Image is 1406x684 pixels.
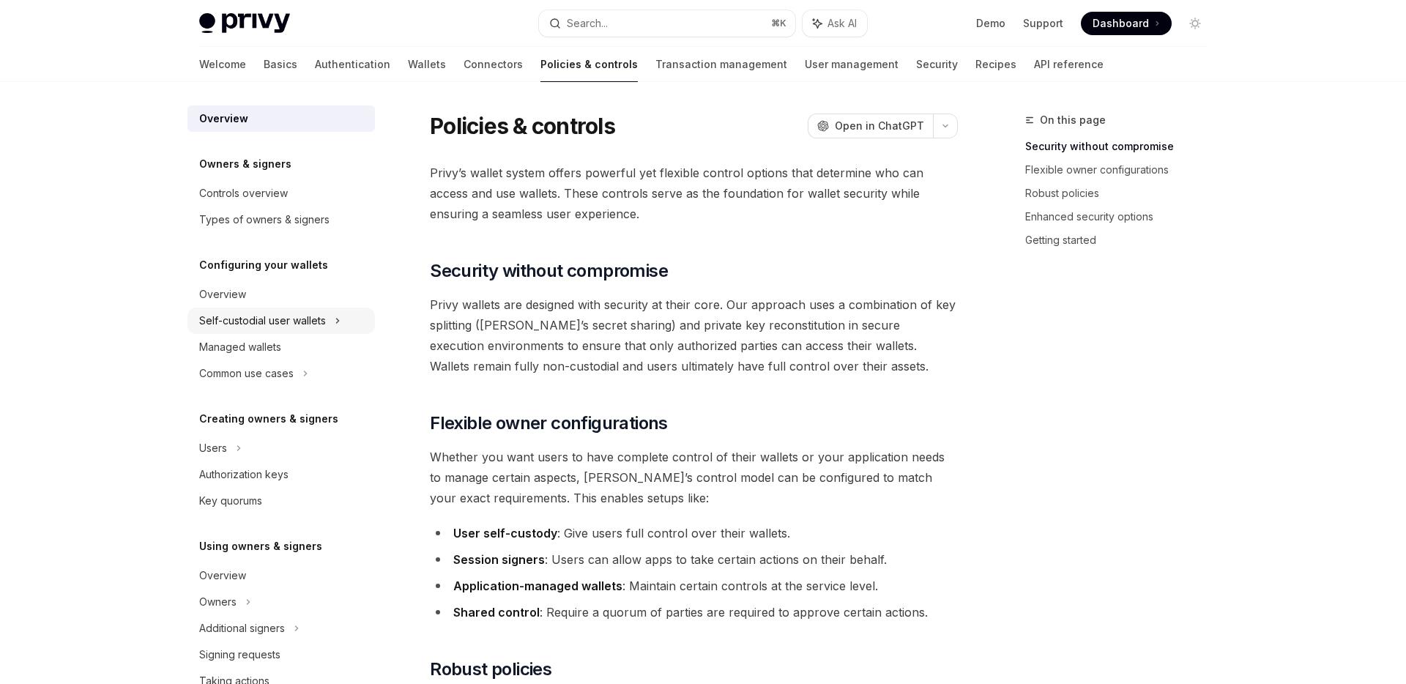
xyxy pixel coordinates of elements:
a: User management [805,47,899,82]
a: Wallets [408,47,446,82]
strong: Application-managed wallets [453,579,622,593]
span: Flexible owner configurations [430,412,668,435]
div: Additional signers [199,620,285,637]
span: Whether you want users to have complete control of their wallets or your application needs to man... [430,447,958,508]
a: Signing requests [187,642,375,668]
li: : Give users full control over their wallets. [430,523,958,543]
img: light logo [199,13,290,34]
span: On this page [1040,111,1106,129]
button: Open in ChatGPT [808,114,933,138]
a: Support [1023,16,1063,31]
button: Search...⌘K [539,10,795,37]
li: : Users can allow apps to take certain actions on their behalf. [430,549,958,570]
a: Authorization keys [187,461,375,488]
span: Robust policies [430,658,551,681]
h5: Configuring your wallets [199,256,328,274]
button: Toggle dark mode [1183,12,1207,35]
div: Managed wallets [199,338,281,356]
a: Welcome [199,47,246,82]
a: Overview [187,562,375,589]
a: Basics [264,47,297,82]
a: Transaction management [655,47,787,82]
a: Managed wallets [187,334,375,360]
div: Authorization keys [199,466,289,483]
a: Security [916,47,958,82]
div: Search... [567,15,608,32]
a: Demo [976,16,1005,31]
span: Privy wallets are designed with security at their core. Our approach uses a combination of key sp... [430,294,958,376]
a: Key quorums [187,488,375,514]
li: : Require a quorum of parties are required to approve certain actions. [430,602,958,622]
span: ⌘ K [771,18,786,29]
a: Enhanced security options [1025,205,1219,228]
strong: User self-custody [453,526,557,540]
div: Owners [199,593,237,611]
div: Users [199,439,227,457]
a: Policies & controls [540,47,638,82]
button: Ask AI [803,10,867,37]
div: Signing requests [199,646,280,663]
a: Overview [187,281,375,308]
div: Controls overview [199,185,288,202]
a: Dashboard [1081,12,1172,35]
a: Authentication [315,47,390,82]
a: Flexible owner configurations [1025,158,1219,182]
a: Getting started [1025,228,1219,252]
span: Privy’s wallet system offers powerful yet flexible control options that determine who can access ... [430,163,958,224]
span: Open in ChatGPT [835,119,924,133]
span: Ask AI [827,16,857,31]
h5: Creating owners & signers [199,410,338,428]
strong: Session signers [453,552,545,567]
div: Overview [199,110,248,127]
li: : Maintain certain controls at the service level. [430,576,958,596]
div: Key quorums [199,492,262,510]
div: Types of owners & signers [199,211,330,228]
a: Types of owners & signers [187,207,375,233]
h5: Using owners & signers [199,538,322,555]
a: Connectors [464,47,523,82]
h1: Policies & controls [430,113,615,139]
a: API reference [1034,47,1104,82]
a: Overview [187,105,375,132]
div: Self-custodial user wallets [199,312,326,330]
span: Security without compromise [430,259,668,283]
div: Overview [199,567,246,584]
span: Dashboard [1093,16,1149,31]
h5: Owners & signers [199,155,291,173]
a: Controls overview [187,180,375,207]
a: Recipes [975,47,1016,82]
div: Overview [199,286,246,303]
a: Robust policies [1025,182,1219,205]
div: Common use cases [199,365,294,382]
strong: Shared control [453,605,540,620]
a: Security without compromise [1025,135,1219,158]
